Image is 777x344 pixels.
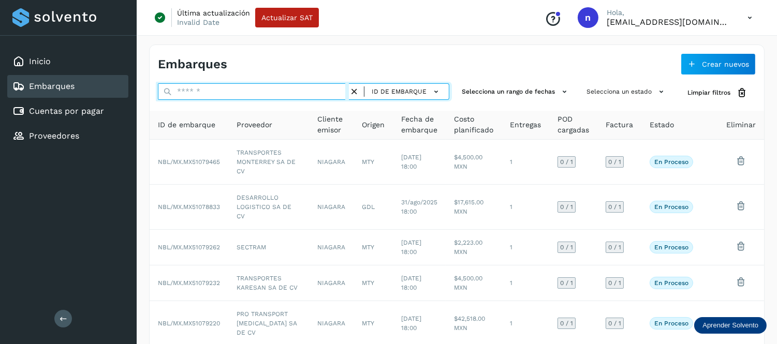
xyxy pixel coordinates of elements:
td: 1 [502,230,549,265]
span: [DATE] 18:00 [401,239,421,256]
p: En proceso [654,244,688,251]
a: Cuentas por pagar [29,106,104,116]
button: Crear nuevos [681,53,756,75]
p: Última actualización [177,8,250,18]
span: Eliminar [726,119,756,130]
td: NIAGARA [309,185,354,230]
p: En proceso [654,158,688,166]
span: 0 / 1 [560,204,573,210]
span: Fecha de embarque [401,114,437,136]
span: 0 / 1 [608,159,621,165]
span: 31/ago/2025 18:00 [401,199,437,215]
span: Limpiar filtros [687,88,730,97]
td: TRANSPORTES MONTERREY SA DE CV [228,140,309,185]
td: GDL [354,185,393,230]
span: 0 / 1 [560,320,573,326]
a: Proveedores [29,131,79,141]
span: Factura [606,119,633,130]
span: ID de embarque [372,87,427,96]
p: En proceso [654,203,688,211]
div: Inicio [7,50,128,73]
a: Embarques [29,81,75,91]
button: Selecciona un estado [582,83,671,100]
td: NIAGARA [309,140,354,185]
td: $4,500.00 MXN [446,265,502,301]
span: Crear nuevos [702,61,749,68]
button: Limpiar filtros [679,83,756,102]
button: Actualizar SAT [255,8,319,27]
h4: Embarques [158,57,227,72]
td: 1 [502,265,549,301]
p: En proceso [654,320,688,327]
td: 1 [502,140,549,185]
span: Cliente emisor [317,114,345,136]
div: Cuentas por pagar [7,100,128,123]
td: MTY [354,265,393,301]
span: Proveedor [237,119,272,130]
span: 0 / 1 [608,280,621,286]
p: niagara+prod@solvento.mx [607,17,731,27]
span: [DATE] 18:00 [401,275,421,291]
td: NIAGARA [309,265,354,301]
button: Selecciona un rango de fechas [458,83,574,100]
span: ID de embarque [158,119,215,130]
span: Actualizar SAT [261,14,313,21]
span: NBL/MX.MX51078833 [158,203,220,211]
span: 0 / 1 [560,244,573,250]
td: SECTRAM [228,230,309,265]
td: MTY [354,230,393,265]
span: 0 / 1 [608,204,621,210]
td: 1 [502,185,549,230]
span: [DATE] 18:00 [401,154,421,170]
p: Hola, [607,8,731,17]
td: $17,615.00 MXN [446,185,502,230]
div: Embarques [7,75,128,98]
span: Origen [362,119,385,130]
span: Estado [650,119,674,130]
td: $4,500.00 MXN [446,140,502,185]
p: En proceso [654,279,688,287]
td: $2,223.00 MXN [446,230,502,265]
td: NIAGARA [309,230,354,265]
td: TRANSPORTES KARESAN SA DE CV [228,265,309,301]
span: 0 / 1 [560,159,573,165]
span: Entregas [510,119,541,130]
span: [DATE] 18:00 [401,315,421,332]
span: NBL/MX.MX51079465 [158,158,220,166]
span: NBL/MX.MX51079232 [158,279,220,287]
span: 0 / 1 [608,244,621,250]
span: NBL/MX.MX51079262 [158,244,220,251]
button: ID de embarque [369,84,445,99]
p: Aprender Solvento [702,321,758,330]
div: Proveedores [7,125,128,147]
span: NBL/MX.MX51079220 [158,320,220,327]
div: Aprender Solvento [694,317,767,334]
span: Costo planificado [454,114,493,136]
p: Invalid Date [177,18,219,27]
span: 0 / 1 [560,280,573,286]
span: 0 / 1 [608,320,621,326]
a: Inicio [29,56,51,66]
td: DESARROLLO LOGISTICO SA DE CV [228,185,309,230]
span: POD cargadas [558,114,589,136]
td: MTY [354,140,393,185]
